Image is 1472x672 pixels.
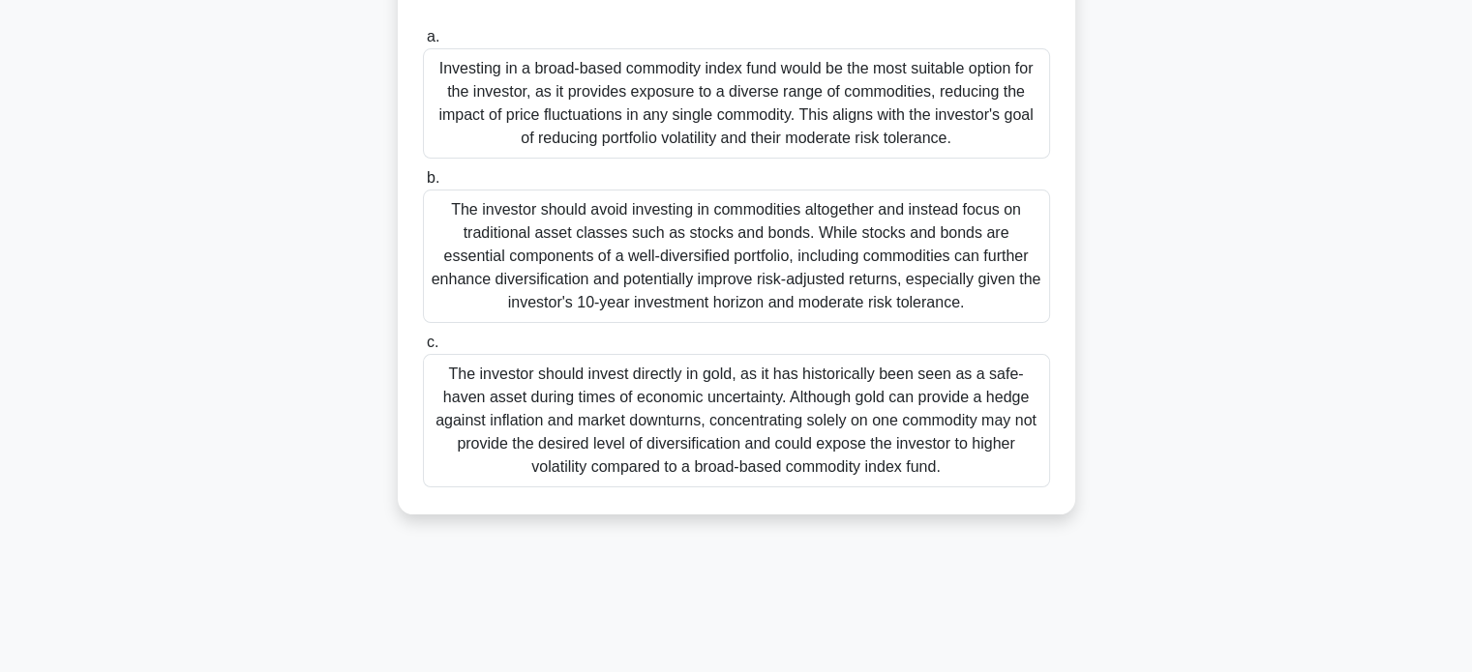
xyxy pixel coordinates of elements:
span: b. [427,169,439,186]
span: a. [427,28,439,44]
span: c. [427,334,438,350]
div: The investor should avoid investing in commodities altogether and instead focus on traditional as... [423,190,1050,323]
div: The investor should invest directly in gold, as it has historically been seen as a safe-haven ass... [423,354,1050,487]
div: Investing in a broad-based commodity index fund would be the most suitable option for the investo... [423,48,1050,159]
